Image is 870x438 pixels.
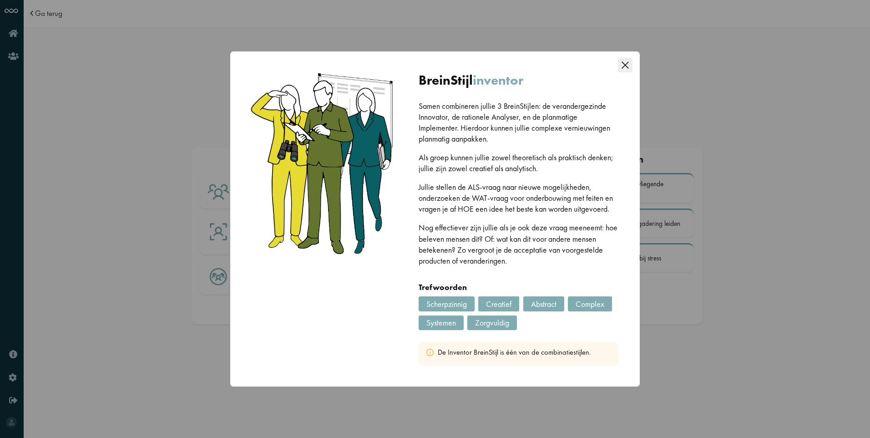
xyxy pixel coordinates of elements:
[613,51,637,75] button: Close this dialog
[478,296,519,311] div: Creatief
[419,316,464,331] div: Systemen
[248,69,399,255] img: inventor.png
[568,296,612,311] div: Complex
[467,316,517,331] div: Zorgvuldig
[523,296,564,311] div: Abstract
[419,152,619,174] p: Als groep kunnen jullie zowel theoretisch als praktisch denken; jullie zijn zowel creatief als an...
[426,349,434,356] img: info.svg
[419,72,619,89] div: BreinStijl
[419,182,619,214] p: Jullie stellen de ALS-vraag naar nieuwe mogelijkheden, onderzoeken de WAT-vraag voor onderbouwing...
[473,71,523,89] span: inventor
[419,342,619,366] div: De Inventor BreinStijl is één van de combinatiestijlen.
[419,296,475,311] div: Scherpzinnig
[419,101,619,144] p: Samen combineren jullie 3 BreinStijlen: de verandergezinde Innovator, de rationele Analyser, en d...
[419,282,467,292] strong: Trefwoorden
[419,222,619,266] p: Nog effectiever zijn jullie als je ook deze vraag meeneemt: hoe beleven mensen dit? Of: wat kan d...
